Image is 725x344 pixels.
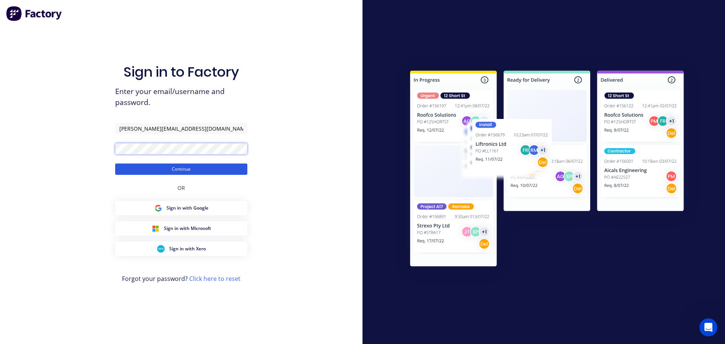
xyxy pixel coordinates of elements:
img: Google Sign in [154,204,162,212]
iframe: Intercom live chat [699,318,717,336]
span: Sign in with Xero [169,245,206,252]
button: Microsoft Sign inSign in with Microsoft [115,221,247,236]
h1: Sign in to Factory [123,64,239,80]
span: Sign in with Google [167,205,208,211]
button: Google Sign inSign in with Google [115,201,247,215]
span: Enter your email/username and password. [115,86,247,108]
div: OR [177,175,185,201]
button: Continue [115,164,247,175]
img: Xero Sign in [157,245,165,253]
span: Sign in with Microsoft [164,225,211,232]
a: Click here to reset [189,275,241,283]
img: Microsoft Sign in [152,225,159,232]
img: Sign in [393,56,700,284]
span: Forgot your password? [122,274,241,283]
input: Email/Username [115,123,247,134]
img: Factory [6,6,63,21]
button: Xero Sign inSign in with Xero [115,242,247,256]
